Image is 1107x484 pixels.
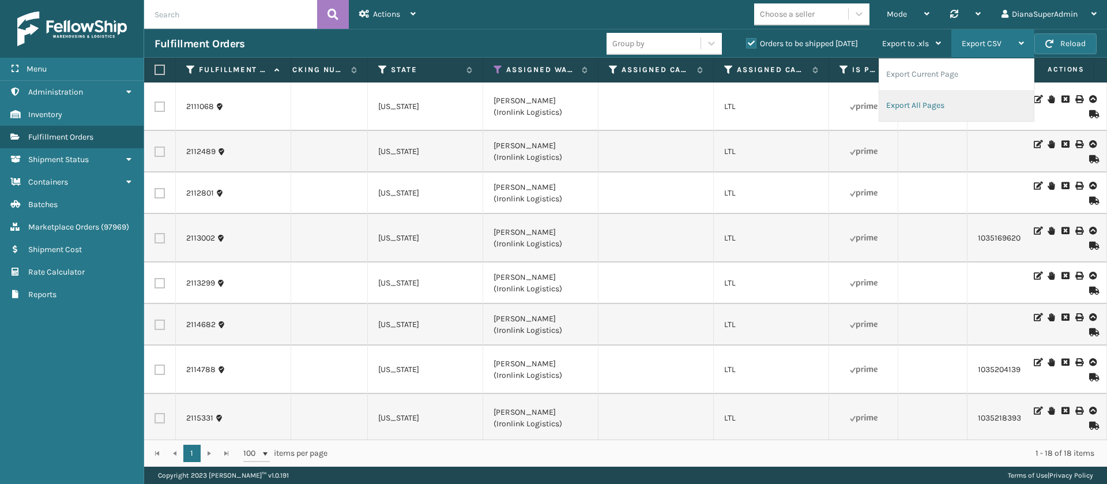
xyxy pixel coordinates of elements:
[1061,95,1068,103] i: Cancel Fulfillment Order
[714,131,829,172] td: LTL
[1011,60,1091,79] span: Actions
[1061,358,1068,366] i: Cancel Fulfillment Order
[28,110,62,119] span: Inventory
[391,65,461,75] label: State
[183,445,201,462] a: 1
[28,245,82,254] span: Shipment Cost
[17,12,127,46] img: logo
[28,267,85,277] span: Rate Calculator
[483,82,598,131] td: [PERSON_NAME] (Ironlink Logistics)
[1089,407,1096,415] i: Upload BOL
[1048,407,1055,415] i: On Hold
[879,59,1034,90] li: Export Current Page
[962,39,1001,48] span: Export CSV
[1089,422,1096,430] i: Mark as Shipped
[243,448,261,459] span: 100
[879,90,1034,121] li: Export All Pages
[1034,407,1041,415] i: Edit
[967,346,1083,394] td: 10352041398-001
[1049,471,1093,479] a: Privacy Policy
[714,304,829,346] td: LTL
[1061,140,1068,148] i: Cancel Fulfillment Order
[368,172,483,214] td: [US_STATE]
[1089,242,1096,250] i: Mark as Shipped
[1061,313,1068,321] i: Cancel Fulfillment Order
[1089,272,1096,280] i: Upload BOL
[1048,313,1055,321] i: On Hold
[368,131,483,172] td: [US_STATE]
[243,445,327,462] span: items per page
[186,412,213,424] a: 2115331
[483,131,598,172] td: [PERSON_NAME] (Ironlink Logistics)
[1034,95,1041,103] i: Edit
[101,222,129,232] span: ( 97969 )
[368,304,483,346] td: [US_STATE]
[483,214,598,262] td: [PERSON_NAME] (Ironlink Logistics)
[1089,373,1096,381] i: Mark as Shipped
[714,262,829,304] td: LTL
[1075,358,1082,366] i: Print BOL
[1061,182,1068,190] i: Cancel Fulfillment Order
[967,214,1083,262] td: 10351696206-001
[1048,140,1055,148] i: On Hold
[1075,407,1082,415] i: Print BOL
[1034,313,1041,321] i: Edit
[887,9,907,19] span: Mode
[1048,272,1055,280] i: On Hold
[1089,358,1096,366] i: Upload BOL
[1061,227,1068,235] i: Cancel Fulfillment Order
[1089,95,1096,103] i: Upload BOL
[1048,227,1055,235] i: On Hold
[368,346,483,394] td: [US_STATE]
[28,87,83,97] span: Administration
[483,304,598,346] td: [PERSON_NAME] (Ironlink Logistics)
[1008,467,1093,484] div: |
[1075,140,1082,148] i: Print BOL
[1089,227,1096,235] i: Upload BOL
[714,394,829,442] td: LTL
[1075,272,1082,280] i: Print BOL
[714,214,829,262] td: LTL
[483,262,598,304] td: [PERSON_NAME] (Ironlink Logistics)
[1034,358,1041,366] i: Edit
[28,290,57,299] span: Reports
[483,394,598,442] td: [PERSON_NAME] (Ironlink Logistics)
[1034,182,1041,190] i: Edit
[1034,140,1041,148] i: Edit
[368,82,483,131] td: [US_STATE]
[1089,182,1096,190] i: Upload BOL
[186,232,215,244] a: 2113002
[612,37,645,50] div: Group by
[368,214,483,262] td: [US_STATE]
[1075,313,1082,321] i: Print BOL
[483,172,598,214] td: [PERSON_NAME] (Ironlink Logistics)
[1075,95,1082,103] i: Print BOL
[186,101,214,112] a: 2111068
[276,65,345,75] label: Tracking Number
[483,346,598,394] td: [PERSON_NAME] (Ironlink Logistics)
[28,200,58,209] span: Batches
[1048,182,1055,190] i: On Hold
[1048,95,1055,103] i: On Hold
[186,364,216,376] a: 2114788
[28,177,68,187] span: Containers
[1089,197,1096,205] i: Mark as Shipped
[1089,140,1096,148] i: Upload BOL
[714,172,829,214] td: LTL
[737,65,807,75] label: Assigned Carrier Service
[27,64,47,74] span: Menu
[882,39,929,48] span: Export to .xls
[186,277,215,289] a: 2113299
[28,155,89,164] span: Shipment Status
[1089,328,1096,336] i: Mark as Shipped
[28,132,93,142] span: Fulfillment Orders
[714,82,829,131] td: LTL
[1034,227,1041,235] i: Edit
[344,448,1094,459] div: 1 - 18 of 18 items
[368,262,483,304] td: [US_STATE]
[852,65,876,75] label: Is Prime
[373,9,400,19] span: Actions
[1008,471,1048,479] a: Terms of Use
[1089,110,1096,118] i: Mark as Shipped
[746,39,858,48] label: Orders to be shipped [DATE]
